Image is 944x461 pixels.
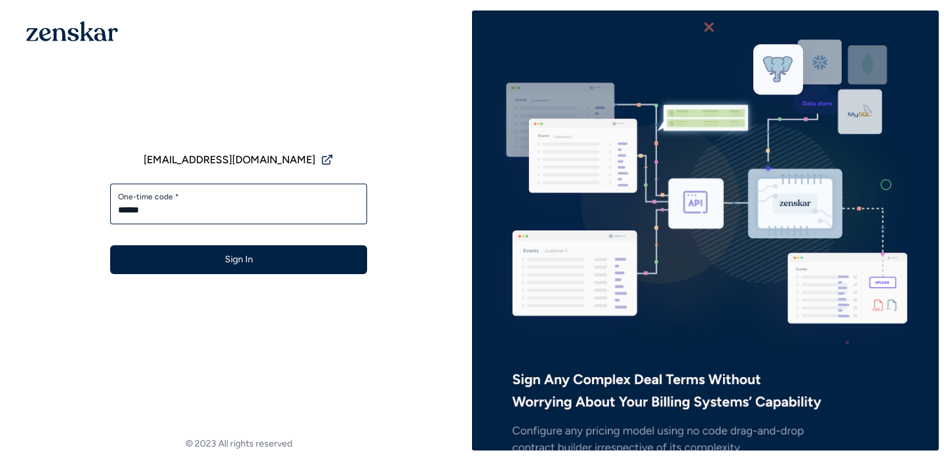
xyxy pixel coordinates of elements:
[118,191,359,202] label: One-time code *
[144,152,315,168] span: [EMAIL_ADDRESS][DOMAIN_NAME]
[110,245,367,274] button: Sign In
[5,437,472,451] footer: © 2023 All rights reserved
[26,21,118,41] img: 1OGAJ2xQqyY4LXKgY66KYq0eOWRCkrZdAb3gUhuVAqdWPZE9SRJmCz+oDMSn4zDLXe31Ii730ItAGKgCKgCCgCikA4Av8PJUP...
